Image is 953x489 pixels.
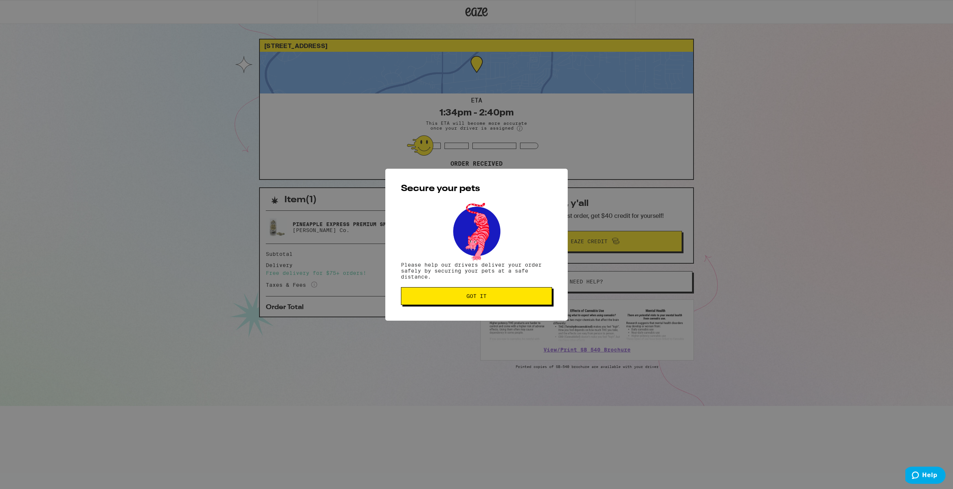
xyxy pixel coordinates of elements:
[401,184,552,193] h2: Secure your pets
[446,201,507,262] img: pets
[401,287,552,305] button: Got it
[905,467,946,485] iframe: Opens a widget where you can find more information
[401,262,552,280] p: Please help our drivers deliver your order safely by securing your pets at a safe distance.
[466,293,487,299] span: Got it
